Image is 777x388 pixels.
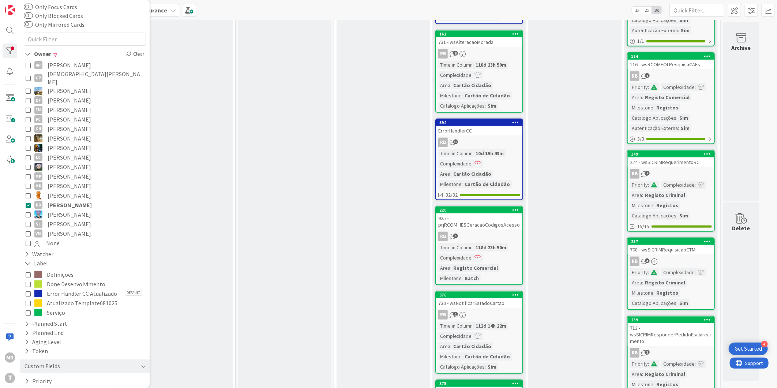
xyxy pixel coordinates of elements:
span: : [485,363,486,371]
span: [PERSON_NAME] [48,124,91,134]
div: 10d 15h 43m [474,149,506,157]
span: Error Handler CC Atualizado [47,289,117,298]
input: Quick Filter... [669,4,724,17]
div: 124 [628,53,714,60]
span: Serviço [47,308,65,317]
span: [PERSON_NAME] [48,105,91,115]
span: [PERSON_NAME] [48,191,91,200]
img: RL [34,191,42,199]
div: Cartão de Cidadão [463,352,512,361]
div: Cartão Cidadão [451,81,493,89]
div: Area [438,170,450,178]
div: Sim [677,299,690,307]
div: 731 - wsAlteracaoMorada [436,37,522,47]
button: Serviço [26,308,144,317]
span: [PERSON_NAME] [48,210,91,219]
span: : [462,274,463,282]
div: 220925 - prjRCOM_IESGeracaoCodigosAcesso [436,207,522,230]
span: [PERSON_NAME] [48,229,91,238]
div: SL [34,220,42,228]
div: Sim [679,26,691,34]
div: MP [34,172,42,180]
div: RB [438,138,448,147]
div: 220 [439,208,522,213]
span: None [46,238,60,248]
div: RB [628,348,714,358]
img: JC [34,134,42,142]
div: Registos [654,201,680,209]
div: Area [438,342,450,350]
div: 394ErrorHandlerCC [436,119,522,135]
button: Only Mirrored Cards [24,21,33,28]
label: Only Mirrored Cards [24,20,85,29]
span: : [642,93,643,101]
button: FM [PERSON_NAME] [26,105,144,115]
span: : [676,299,677,307]
div: Registos [654,289,680,297]
div: RB [630,257,639,266]
div: VM [34,230,42,238]
div: 708 - wsSICRIMRequisicaoCTM [628,245,714,254]
span: : [472,160,473,168]
div: Planned End [24,328,64,337]
button: LC [PERSON_NAME] [26,153,144,162]
img: LS [34,163,42,171]
span: [PERSON_NAME] [48,153,91,162]
div: RB [630,169,639,179]
div: Area [630,370,642,378]
div: Sim [486,363,498,371]
span: 2x [642,7,652,14]
div: Watcher [24,250,54,259]
img: JC [34,144,42,152]
div: AP [34,61,42,69]
span: [PERSON_NAME] [48,181,91,191]
span: 32/32 [446,191,458,199]
label: Only Focus Cards [24,3,77,11]
div: Autenticação Externa [630,124,678,132]
div: Catalogo Aplicações [630,114,676,122]
div: Priority [630,360,648,368]
button: RL [PERSON_NAME] [26,191,144,200]
div: Batch [463,274,481,282]
div: Archive [732,43,751,52]
div: 375 [436,380,522,387]
button: CP [DEMOGRAPHIC_DATA][PERSON_NAME] [26,70,144,86]
span: : [473,61,474,69]
span: : [450,170,451,178]
span: [DEMOGRAPHIC_DATA][PERSON_NAME] [48,70,144,86]
div: Milestone [630,289,653,297]
span: [PERSON_NAME] [48,115,91,124]
img: SF [34,210,42,219]
div: Catalogo Aplicações [630,212,676,220]
div: Registo Criminal [643,191,687,199]
span: : [485,102,486,110]
span: : [642,370,643,378]
div: Registos [654,104,680,112]
span: : [450,81,451,89]
span: : [648,360,649,368]
div: 239 [628,317,714,323]
div: 161731 - wsAlteracaoMorada [436,31,522,47]
span: : [695,268,696,276]
div: 118d 23h 50m [474,61,508,69]
div: Planned Start [24,319,68,328]
span: : [462,92,463,100]
div: Token [24,347,49,356]
span: 6 [645,73,650,78]
div: 237 [628,238,714,245]
div: Complexidade [438,71,472,79]
div: Area [630,93,642,101]
button: AP [PERSON_NAME] [26,60,144,70]
div: RB [436,310,522,320]
span: : [473,322,474,330]
div: Sim [677,114,690,122]
div: Cartão Cidadão [451,342,493,350]
span: [PERSON_NAME] [48,86,91,96]
button: JC [PERSON_NAME] [26,143,144,153]
div: 112d 14h 22m [474,322,508,330]
span: : [462,352,463,361]
span: : [678,124,679,132]
div: 713 - wsSICRIMResponderPedidoEsclarecimento [628,323,714,346]
div: 4 [761,341,768,347]
div: Cartão de Cidadão [463,92,512,100]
